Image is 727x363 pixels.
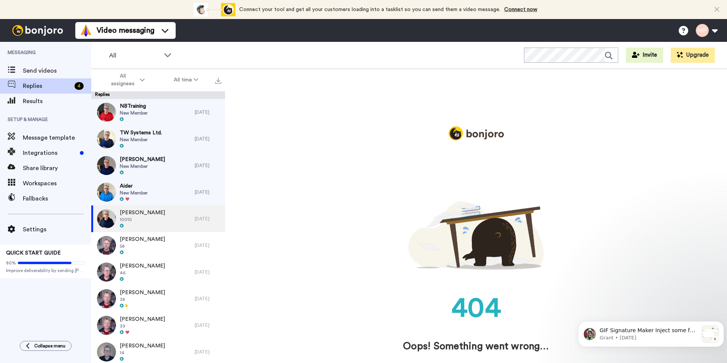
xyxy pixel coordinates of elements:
a: Connect now [504,7,537,12]
button: All time [159,73,213,87]
a: [PERSON_NAME]New Member[DATE] [91,152,225,179]
span: All assignees [108,72,138,88]
span: QUICK START GUIDE [6,250,61,256]
img: 7db793b2-5b54-4436-af82-47b5e7d898ff-thumb.jpg [97,156,116,175]
span: New Member [120,163,165,169]
img: logo_full.png [449,126,504,140]
span: Video messaging [97,25,154,36]
div: [DATE] [195,349,221,355]
span: 80% [6,260,16,266]
div: [DATE] [195,296,221,302]
button: Export all results that match these filters now. [213,74,224,86]
span: Replies [23,81,71,91]
span: [PERSON_NAME] [120,209,165,217]
div: [DATE] [195,216,221,222]
div: [DATE] [195,189,221,195]
button: Invite [626,48,663,63]
span: 10010 [120,217,165,223]
div: Oops! Something went wrong… [240,339,712,353]
a: NBTrainingNew Member[DATE] [91,99,225,126]
span: Settings [23,225,91,234]
span: Aider [120,182,148,190]
img: 589112ed-b727-4f8d-b192-f27e6d87d04c-thumb.jpg [97,289,116,308]
span: Send videos [23,66,91,75]
span: [PERSON_NAME] [120,236,165,243]
img: 404.png [408,201,544,270]
button: Collapse menu [20,341,71,351]
span: Workspaces [23,179,91,188]
span: Share library [23,164,91,173]
span: [PERSON_NAME] [120,262,165,270]
span: TW Systems Ltd. [120,129,162,137]
span: Results [23,97,91,106]
span: 14 [120,350,165,356]
img: d841f574-93f8-45fb-a081-0cfe86dd81ee-thumb.jpg [97,129,116,148]
img: b7971f1e-0fd8-47ec-a96b-9a824e6d6536-thumb.jpg [97,236,116,255]
button: Upgrade [671,48,715,63]
div: Replies [91,91,225,99]
span: NBTraining [120,102,148,110]
span: New Member [120,190,148,196]
a: AiderNew Member[DATE] [91,179,225,205]
span: New Member [120,110,148,116]
div: [DATE] [195,322,221,328]
span: [PERSON_NAME] [120,156,165,163]
iframe: Intercom notifications message [575,306,727,359]
img: bj-logo-header-white.svg [9,25,66,36]
a: [PERSON_NAME]39[DATE] [91,312,225,339]
span: [PERSON_NAME] [120,289,165,296]
img: 1e7d678a-af19-451e-a2bd-403ce279456e-thumb.jpg [97,209,116,228]
img: b995afad-0c8a-47d3-ba97-e2936ae179b6-thumb.jpg [97,103,116,122]
span: 39 [120,323,165,329]
img: ee41c2a1-5f99-4267-ba36-cf28da774152-thumb.jpg [97,316,116,335]
a: [PERSON_NAME]46[DATE] [91,259,225,285]
span: Collapse menu [34,343,65,349]
span: Connect your tool and get all your customers loading into a tasklist so you can send them a video... [239,7,500,12]
div: 404 [240,289,712,328]
span: 38 [120,296,165,302]
span: [PERSON_NAME] [120,315,165,323]
div: 4 [75,82,84,90]
div: [DATE] [195,109,221,115]
div: [DATE] [195,242,221,248]
span: [PERSON_NAME] [120,342,165,350]
span: 58 [120,243,165,249]
span: All [109,51,160,60]
button: All assignees [93,69,159,91]
span: 46 [120,270,165,276]
a: [PERSON_NAME]38[DATE] [91,285,225,312]
a: [PERSON_NAME]58[DATE] [91,232,225,259]
img: 830e918d-ed9f-4032-ae4f-5280192b380a-thumb.jpg [97,263,116,282]
div: [DATE] [195,136,221,142]
span: Improve deliverability by sending [PERSON_NAME]’s from your own email [6,267,85,274]
span: Fallbacks [23,194,91,203]
div: animation [194,3,235,16]
img: vm-color.svg [80,24,92,37]
span: New Member [120,137,162,143]
a: TW Systems Ltd.New Member[DATE] [91,126,225,152]
span: Integrations [23,148,77,158]
img: 0c50795b-29a4-4d39-a094-0bd054ed374e-thumb.jpg [97,342,116,361]
span: Message template [23,133,91,142]
div: [DATE] [195,162,221,169]
div: [DATE] [195,269,221,275]
img: f2a7bd2f-e884-4866-9098-771f88158805-thumb.jpg [97,183,116,202]
img: export.svg [215,78,221,84]
a: [PERSON_NAME]10010[DATE] [91,205,225,232]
